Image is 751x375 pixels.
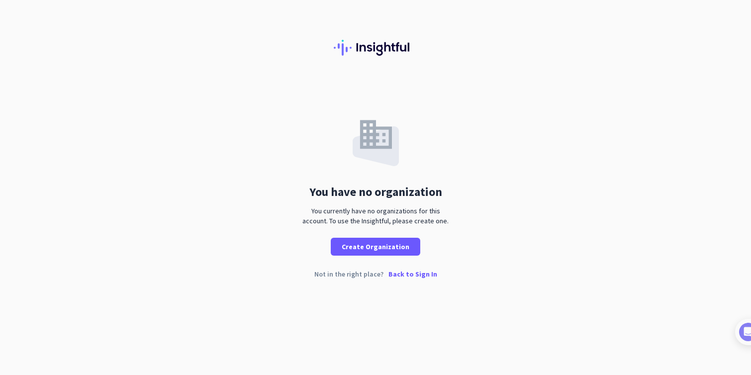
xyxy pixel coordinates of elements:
[388,271,437,278] p: Back to Sign In
[309,186,442,198] div: You have no organization
[334,40,417,56] img: Insightful
[298,206,453,226] div: You currently have no organizations for this account. To use the Insightful, please create one.
[342,242,409,252] span: Create Organization
[331,238,420,256] button: Create Organization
